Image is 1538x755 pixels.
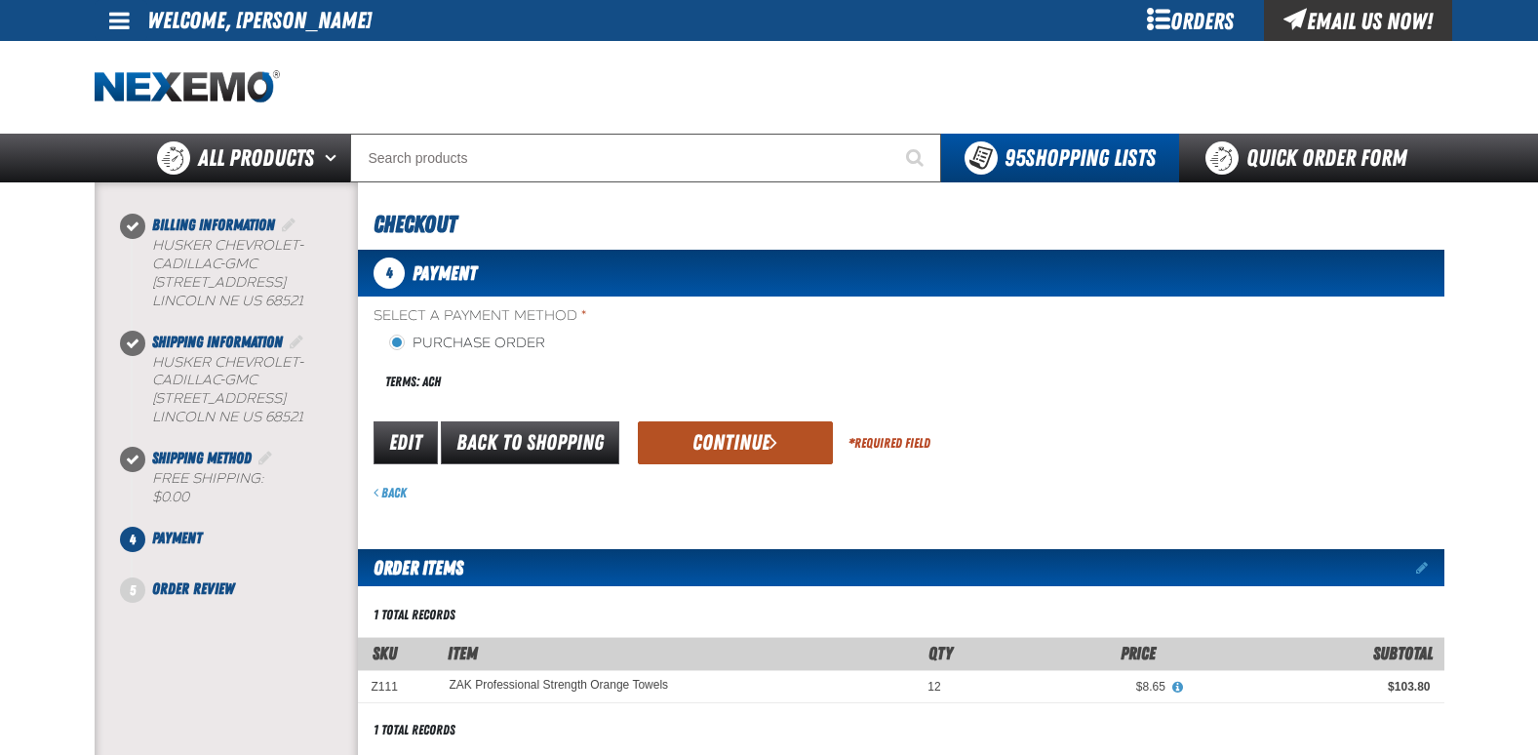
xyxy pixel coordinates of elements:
a: SKU [373,643,397,663]
input: Search [350,134,941,182]
img: Nexemo logo [95,70,280,104]
nav: Checkout steps. Current step is Payment. Step 4 of 5 [118,214,358,601]
td: Z111 [358,670,436,702]
strong: 95 [1005,144,1025,172]
button: View All Prices for ZAK Professional Strength Orange Towels [1165,679,1191,696]
div: Required Field [848,434,930,453]
li: Shipping Method. Step 3 of 5. Completed [133,447,358,527]
bdo: 68521 [265,409,303,425]
div: 1 total records [374,721,455,739]
a: Edit [374,421,438,464]
span: LINCOLN [152,293,215,309]
span: Payment [413,261,477,285]
span: [STREET_ADDRESS] [152,274,286,291]
span: Shipping Information [152,333,283,351]
a: Home [95,70,280,104]
span: Price [1121,643,1156,663]
span: Checkout [374,211,456,238]
span: Payment [152,529,202,547]
span: 5 [120,577,145,603]
a: Back [374,485,407,500]
div: Terms: ACH [374,361,901,403]
span: US [242,293,261,309]
span: Shopping Lists [1005,144,1156,172]
span: Select a Payment Method [374,307,901,326]
li: Shipping Information. Step 2 of 5. Completed [133,331,358,448]
span: NE [218,293,238,309]
a: Edit Shipping Method [256,449,275,467]
label: Purchase Order [389,335,545,353]
button: Start Searching [892,134,941,182]
span: Order Review [152,579,234,598]
li: Order Review. Step 5 of 5. Not Completed [133,577,358,601]
span: All Products [198,140,314,176]
span: Shipping Method [152,449,252,467]
span: 4 [120,527,145,552]
span: US [242,409,261,425]
span: 12 [927,680,940,694]
span: Qty [928,643,953,663]
div: Free Shipping: [152,470,358,507]
div: 1 total records [374,606,455,624]
input: Purchase Order [389,335,405,350]
a: Edit Billing Information [279,216,298,234]
span: Billing Information [152,216,275,234]
div: $8.65 [968,679,1165,695]
bdo: 68521 [265,293,303,309]
span: Subtotal [1373,643,1433,663]
li: Billing Information. Step 1 of 5. Completed [133,214,358,331]
span: Husker Chevrolet-Cadillac-GMC [152,237,303,272]
span: Husker Chevrolet-Cadillac-GMC [152,354,303,389]
span: 4 [374,258,405,289]
span: NE [218,409,238,425]
a: Edit Shipping Information [287,333,306,351]
strong: $0.00 [152,489,189,505]
a: ZAK Professional Strength Orange Towels [450,679,669,693]
span: Item [448,643,478,663]
li: Payment. Step 4 of 5. Not Completed [133,527,358,577]
a: Edit items [1416,561,1444,575]
span: [STREET_ADDRESS] [152,390,286,407]
button: Continue [638,421,833,464]
div: $103.80 [1193,679,1431,695]
a: Quick Order Form [1179,134,1443,182]
button: Open All Products pages [318,134,350,182]
span: LINCOLN [152,409,215,425]
button: You have 95 Shopping Lists. Open to view details [941,134,1179,182]
a: Back to Shopping [441,421,619,464]
h2: Order Items [358,549,463,586]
